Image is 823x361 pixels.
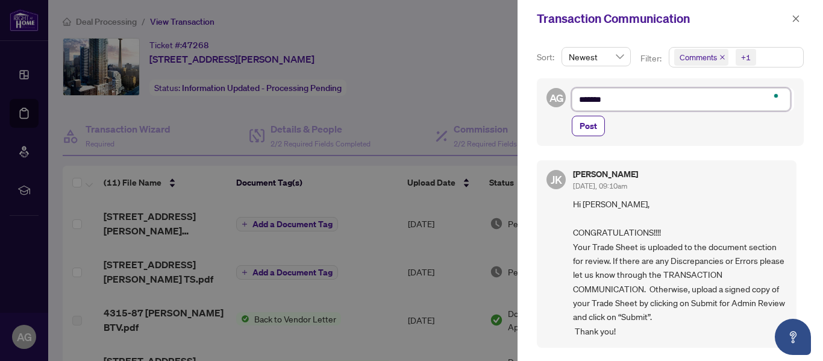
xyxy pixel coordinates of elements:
[549,90,563,106] span: AG
[569,48,624,66] span: Newest
[741,51,751,63] div: +1
[573,181,627,190] span: [DATE], 09:10am
[537,51,557,64] p: Sort:
[680,51,717,63] span: Comments
[572,88,790,111] textarea: To enrich screen reader interactions, please activate Accessibility in Grammarly extension settings
[572,116,605,136] button: Post
[792,14,800,23] span: close
[537,10,788,28] div: Transaction Communication
[580,116,597,136] span: Post
[551,171,562,188] span: JK
[640,52,663,65] p: Filter:
[573,170,638,178] h5: [PERSON_NAME]
[719,54,725,60] span: close
[674,49,728,66] span: Comments
[573,197,787,338] span: Hi [PERSON_NAME], CONGRATULATIONS!!!! Your Trade Sheet is uploaded to the document section for re...
[775,319,811,355] button: Open asap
